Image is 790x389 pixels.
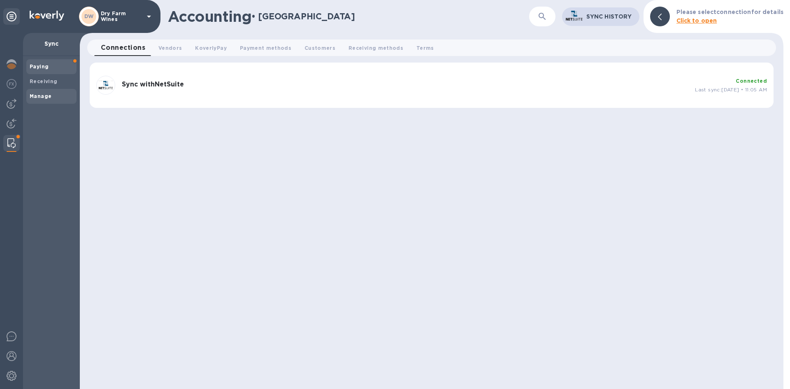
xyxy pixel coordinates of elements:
p: Sync [30,40,73,48]
span: KoverlyPay [195,44,226,52]
p: Sync History [586,12,633,21]
b: Receiving [30,78,58,84]
span: Payment methods [240,44,291,52]
b: Paying [30,63,49,70]
span: Receiving methods [349,44,403,52]
img: Logo [30,11,64,21]
h2: • [GEOGRAPHIC_DATA] [251,11,355,21]
div: Unpin categories [3,8,20,25]
b: Sync with NetSuite [122,80,184,88]
span: Last sync: [DATE] • 11:05 AM [695,86,767,93]
p: Dry Farm Wines [101,11,142,22]
span: Vendors [158,44,182,52]
b: Connected [736,78,767,84]
span: Terms [416,44,434,52]
h1: Accounting [168,8,251,25]
b: Click to open [676,17,717,24]
span: Connections [101,42,145,54]
img: Foreign exchange [7,79,16,89]
b: DW [84,13,94,19]
b: Please select connection for details [676,9,784,15]
span: Customers [304,44,335,52]
b: Manage [30,93,51,99]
